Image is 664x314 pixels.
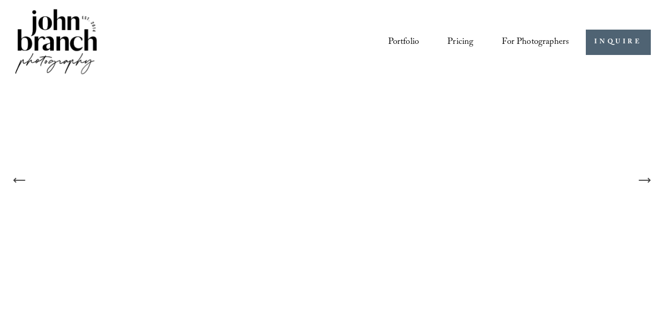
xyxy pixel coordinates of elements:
[8,169,31,192] button: Previous Slide
[447,33,473,52] a: Pricing
[13,7,99,78] img: John Branch IV Photography
[586,30,651,56] a: INQUIRE
[388,33,419,52] a: Portfolio
[633,169,656,192] button: Next Slide
[502,33,569,52] a: folder dropdown
[502,34,569,51] span: For Photographers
